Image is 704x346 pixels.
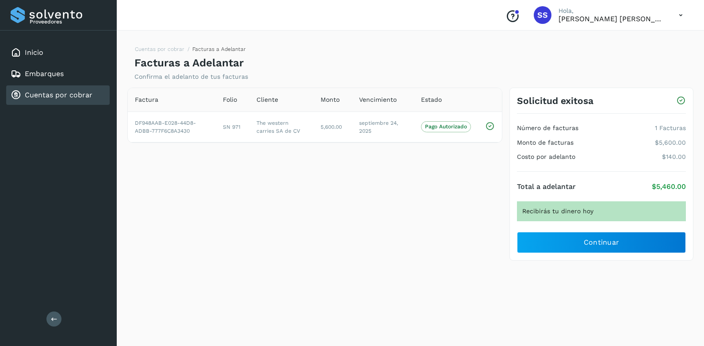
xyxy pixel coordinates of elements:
p: 1 Facturas [655,124,686,132]
p: $140.00 [662,153,686,161]
span: 5,600.00 [321,124,342,130]
div: Cuentas por cobrar [6,85,110,105]
span: Monto [321,95,340,104]
a: Cuentas por cobrar [135,46,184,52]
nav: breadcrumb [134,45,246,57]
p: SOCORRO SILVIA NAVARRO ZAZUETA [559,15,665,23]
h4: Total a adelantar [517,182,576,191]
p: $5,600.00 [655,139,686,146]
div: Recibirás tu dinero hoy [517,201,686,221]
span: Estado [421,95,442,104]
td: SN 971 [216,111,249,142]
td: The western carries SA de CV [249,111,314,142]
span: Vencimiento [359,95,397,104]
span: Cliente [256,95,278,104]
p: Proveedores [30,19,106,25]
p: Confirma el adelanto de tus facturas [134,73,248,81]
p: Pago Autorizado [425,123,467,130]
div: Embarques [6,64,110,84]
a: Embarques [25,69,64,78]
span: septiembre 24, 2025 [359,120,398,134]
h3: Solicitud exitosa [517,95,593,106]
h4: Número de facturas [517,124,578,132]
h4: Facturas a Adelantar [134,57,244,69]
span: Factura [135,95,158,104]
div: Inicio [6,43,110,62]
a: Cuentas por cobrar [25,91,92,99]
h4: Costo por adelanto [517,153,575,161]
span: Facturas a Adelantar [192,46,246,52]
button: Continuar [517,232,686,253]
h4: Monto de facturas [517,139,574,146]
span: Continuar [584,238,620,247]
a: Inicio [25,48,43,57]
p: Hola, [559,7,665,15]
span: Folio [223,95,237,104]
p: $5,460.00 [652,182,686,191]
td: DF948AAB-E028-44D8-ADBB-777F6C8A3430 [128,111,216,142]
